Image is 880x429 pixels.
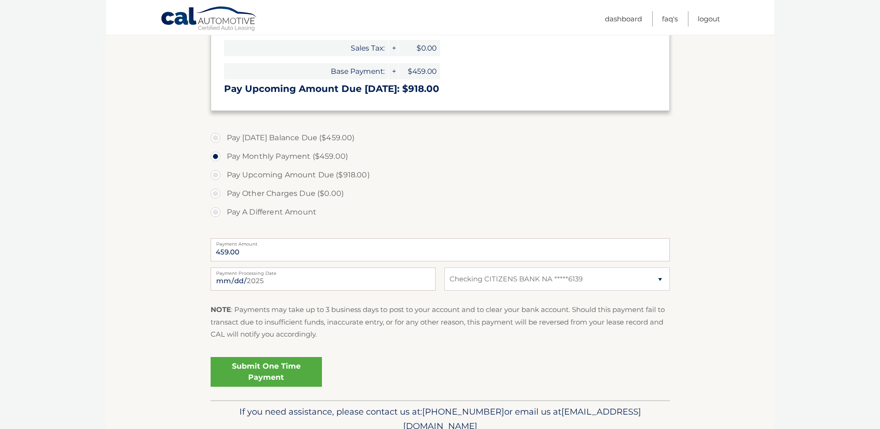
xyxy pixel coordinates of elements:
a: FAQ's [662,11,678,26]
span: Sales Tax: [224,40,388,56]
a: Dashboard [605,11,642,26]
label: Pay A Different Amount [211,203,670,221]
strong: NOTE [211,305,231,314]
span: $0.00 [398,40,440,56]
h3: Pay Upcoming Amount Due [DATE]: $918.00 [224,83,656,95]
input: Payment Date [211,267,436,291]
span: + [389,40,398,56]
label: Payment Processing Date [211,267,436,275]
a: Cal Automotive [161,6,258,33]
label: Pay Other Charges Due ($0.00) [211,184,670,203]
a: Submit One Time Payment [211,357,322,387]
input: Payment Amount [211,238,670,261]
p: : Payments may take up to 3 business days to post to your account and to clear your bank account.... [211,304,670,340]
label: Pay [DATE] Balance Due ($459.00) [211,129,670,147]
span: $459.00 [398,63,440,79]
label: Payment Amount [211,238,670,246]
span: + [389,63,398,79]
label: Pay Monthly Payment ($459.00) [211,147,670,166]
label: Pay Upcoming Amount Due ($918.00) [211,166,670,184]
span: Base Payment: [224,63,388,79]
span: [PHONE_NUMBER] [422,406,504,417]
a: Logout [698,11,720,26]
